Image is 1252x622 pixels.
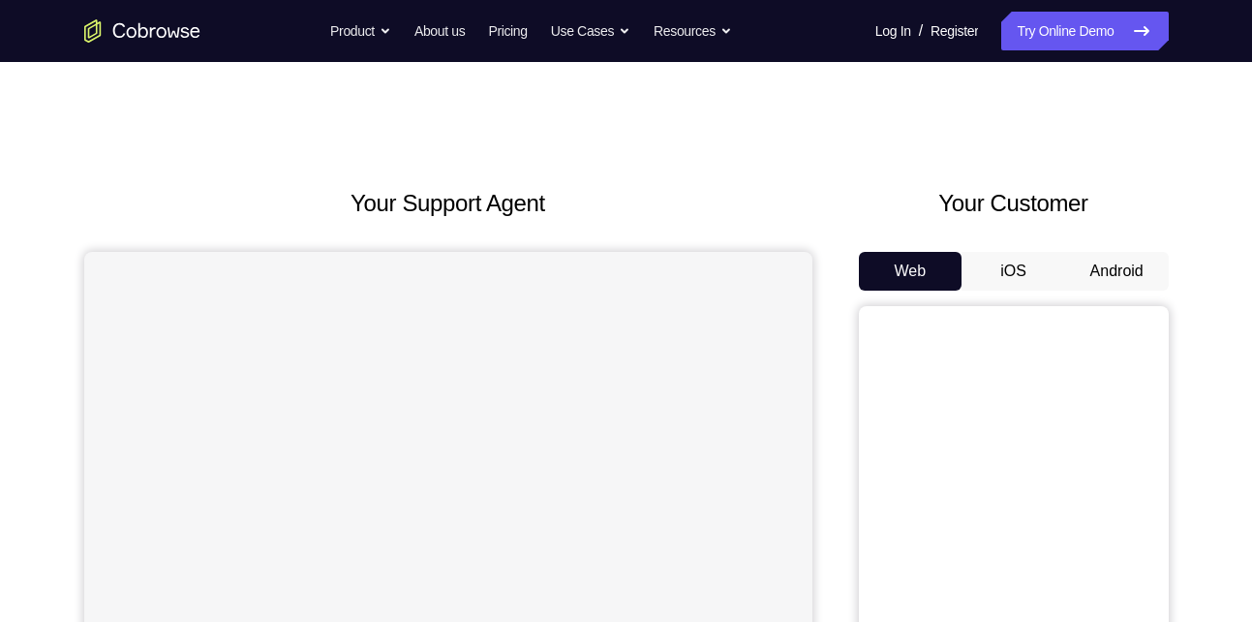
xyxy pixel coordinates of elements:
[859,186,1169,221] h2: Your Customer
[962,252,1065,291] button: iOS
[84,186,812,221] h2: Your Support Agent
[488,12,527,50] a: Pricing
[1001,12,1168,50] a: Try Online Demo
[330,12,391,50] button: Product
[551,12,630,50] button: Use Cases
[859,252,962,291] button: Web
[654,12,732,50] button: Resources
[1065,252,1169,291] button: Android
[919,19,923,43] span: /
[875,12,911,50] a: Log In
[414,12,465,50] a: About us
[931,12,978,50] a: Register
[84,19,200,43] a: Go to the home page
